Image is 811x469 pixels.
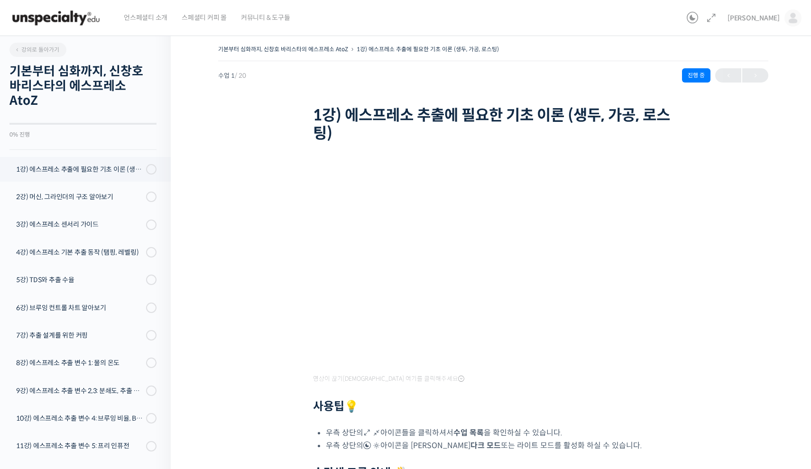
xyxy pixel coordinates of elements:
[218,46,348,53] a: 기본부터 심화까지, 신창호 바리스타의 에스프레소 AtoZ
[682,68,710,83] div: 진행 중
[16,192,143,202] div: 2강) 머신, 그라인더의 구조 알아보기
[16,164,143,175] div: 1강) 에스프레소 추출에 필요한 기초 이론 (생두, 가공, 로스팅)
[9,132,157,138] div: 0% 진행
[16,247,143,257] div: 4강) 에스프레소 기본 추출 동작 (탬핑, 레벨링)
[235,72,246,80] span: / 20
[9,43,66,57] a: 강의로 돌아가기
[313,375,464,383] span: 영상이 끊기[DEMOGRAPHIC_DATA] 여기를 클릭해주세요
[313,399,359,414] strong: 사용팁
[218,73,246,79] span: 수업 1
[326,426,673,439] li: 우측 상단의 아이콘들을 클릭하셔서 을 확인하실 수 있습니다.
[16,330,143,340] div: 7강) 추출 설계를 위한 커핑
[14,46,59,53] span: 강의로 돌아가기
[344,399,359,414] strong: 💡
[728,14,780,22] span: [PERSON_NAME]
[313,106,673,143] h1: 1강) 에스프레소 추출에 필요한 기초 이론 (생두, 가공, 로스팅)
[16,219,143,230] div: 3강) 에스프레소 센서리 가이드
[16,441,143,451] div: 11강) 에스프레소 추출 변수 5: 프리 인퓨전
[9,64,157,109] h2: 기본부터 심화까지, 신창호 바리스타의 에스프레소 AtoZ
[453,428,484,438] b: 수업 목록
[470,441,501,451] b: 다크 모드
[16,413,143,423] div: 10강) 에스프레소 추출 변수 4: 브루잉 비율, Brew Ratio
[16,275,143,285] div: 5강) TDS와 추출 수율
[16,358,143,368] div: 8강) 에스프레소 추출 변수 1: 물의 온도
[16,386,143,396] div: 9강) 에스프레소 추출 변수 2,3: 분쇄도, 추출 시간
[357,46,499,53] a: 1강) 에스프레소 추출에 필요한 기초 이론 (생두, 가공, 로스팅)
[16,303,143,313] div: 6강) 브루잉 컨트롤 차트 알아보기
[326,439,673,452] li: 우측 상단의 아이콘을 [PERSON_NAME] 또는 라이트 모드를 활성화 하실 수 있습니다.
